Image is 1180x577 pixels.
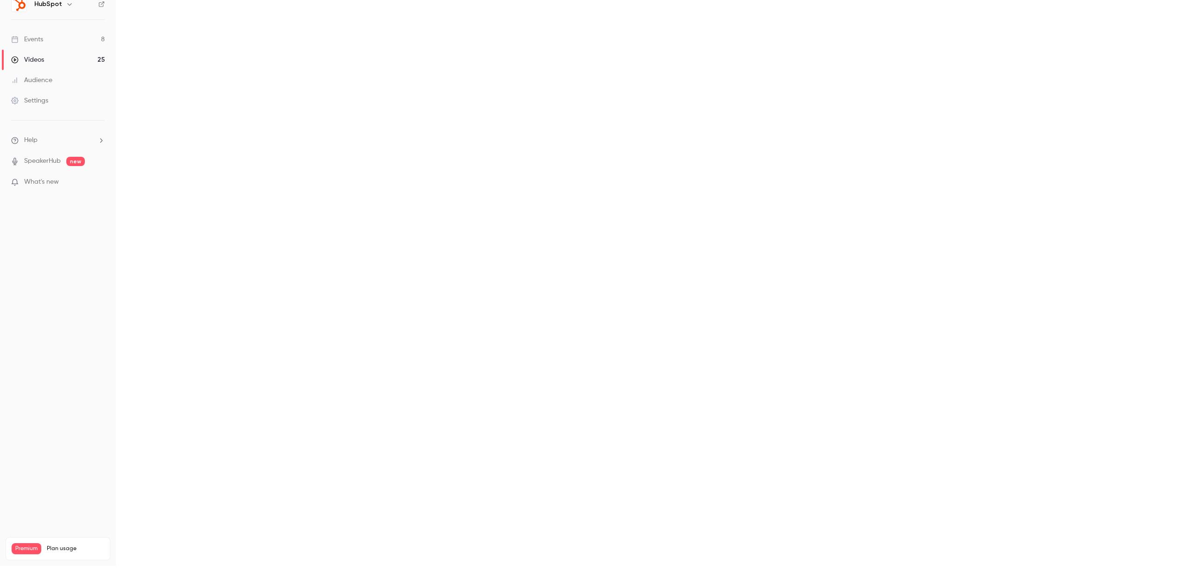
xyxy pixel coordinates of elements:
[94,178,105,186] iframe: Noticeable Trigger
[24,177,59,187] span: What's new
[12,543,41,554] span: Premium
[11,76,52,85] div: Audience
[11,96,48,105] div: Settings
[47,545,104,552] span: Plan usage
[11,135,105,145] li: help-dropdown-opener
[11,55,44,64] div: Videos
[11,35,43,44] div: Events
[66,157,85,166] span: new
[24,135,38,145] span: Help
[24,156,61,166] a: SpeakerHub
